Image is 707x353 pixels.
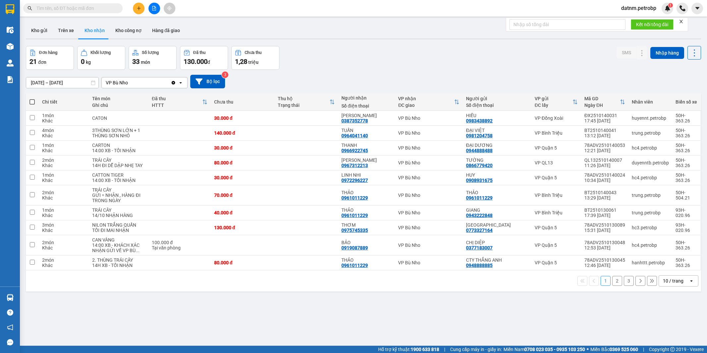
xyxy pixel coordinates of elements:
div: 13:29 [DATE] [584,195,625,200]
img: phone-icon [679,5,685,11]
div: 140.000 đ [214,130,271,136]
div: NILON TRẮNG QUẤN [92,222,145,228]
div: 12:21 [DATE] [584,148,625,153]
div: 3THÙNG SƠN LỚN + 1 THÙNG SƠN NHỎ [92,128,145,138]
div: 11:26 [DATE] [584,163,625,168]
div: ĐC lấy [535,103,572,108]
div: hc3.petrobp [632,225,669,230]
div: 10:34 [DATE] [584,178,625,183]
div: Số điện thoại [341,103,391,109]
div: 130.000 đ [214,225,271,230]
div: 14:00 XB - TỐI NHẬN [92,148,145,153]
span: đ [207,60,210,65]
div: 0387352778 [341,118,368,123]
span: ⚪️ [587,348,589,351]
div: 0377183007 [466,245,493,250]
img: warehouse-icon [7,43,14,50]
span: question-circle [7,309,13,316]
div: Tại văn phòng [152,245,207,250]
div: HIẾU [466,113,528,118]
div: 0773327164 [466,228,493,233]
button: Đã thu130.000đ [180,46,228,70]
img: warehouse-icon [7,26,14,33]
div: Ngày ĐH [584,103,620,108]
div: VP gửi [535,96,572,101]
div: duyenntb.petrobp [632,160,669,165]
div: VP Bù Nho [398,130,459,136]
svg: open [689,278,694,284]
div: 17:45 [DATE] [584,118,625,123]
div: 70.000 đ [214,193,271,198]
div: 93H-020.96 [676,207,697,218]
div: Thu hộ [278,96,329,101]
button: 2 [612,276,622,286]
div: 50H-363.26 [676,143,697,153]
div: Trạng thái [278,103,329,108]
div: BT2510130061 [584,207,625,213]
div: VP Đồng Xoài [535,115,578,121]
svg: open [178,80,183,85]
div: CATTON TIGER [92,172,145,178]
div: 50H-363.26 [676,128,697,138]
div: VP Bình Triệu [535,130,578,136]
div: 12:46 [DATE] [584,263,625,268]
span: Kết nối tổng đài [636,21,668,28]
div: 30.000 đ [214,115,271,121]
span: close [679,19,683,24]
div: 3 món [42,222,86,228]
div: THẢO [466,190,528,195]
div: Người nhận [341,95,391,101]
div: THẢO [341,190,391,195]
div: 1 món [42,172,86,178]
div: HUY [466,172,528,178]
div: VP Bù Nho [106,79,128,86]
div: Khác [42,148,86,153]
span: | [444,346,445,353]
div: VP Bù Nho [398,210,459,215]
div: THƠM [341,222,391,228]
div: CARTON [92,143,145,148]
span: 33 [132,58,140,66]
th: Toggle SortBy [274,93,338,111]
div: Đã thu [152,96,202,101]
div: Khác [42,228,86,233]
div: THANH [341,143,391,148]
div: 0966922745 [341,148,368,153]
div: VP Bù Nho [398,145,459,151]
div: Đã thu [193,50,206,55]
div: THÁI LEVI [341,157,391,163]
span: triệu [248,60,259,65]
div: 10 / trang [663,278,683,284]
div: 30.000 đ [214,145,271,151]
div: 0961011229 [341,195,368,200]
div: Biển số xe [676,99,697,105]
div: 78ADV2510130089 [584,222,625,228]
div: Số điện thoại [466,103,528,108]
div: 0983438892 [466,118,493,123]
div: 2 món [42,190,86,195]
span: 1 [669,3,672,8]
div: 14/10 NHẬN HÀNG [92,213,145,218]
div: 2. THÙNG TRÁI CÂY [92,257,145,263]
span: 21 [29,58,37,66]
div: HTTT [152,103,202,108]
div: 50H-363.26 [676,113,697,123]
div: 93H-020.96 [676,222,697,233]
div: trung.petrobp [632,130,669,136]
div: 2 món [42,257,86,263]
button: Nhập hàng [650,47,684,59]
div: 14:00 XB - KHÁCH XÁC NHẬN GỬI VỀ VP BÙ NHO - TỐI NHẬN HÀNG [92,243,145,253]
div: 14:00 XB - TỐI NHẬN [92,178,145,183]
span: 130.000 [184,58,207,66]
div: VP Bù Nho [398,160,459,165]
span: Miền Bắc [590,346,638,353]
span: ... [136,248,140,253]
div: Khác [42,213,86,218]
span: copyright [670,347,675,352]
div: 0975745335 [341,228,368,233]
div: 50H-504.21 [676,190,697,200]
span: đơn [38,60,46,65]
div: Khác [42,263,86,268]
div: 50H-363.26 [676,240,697,250]
div: VP QL13 [535,160,578,165]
